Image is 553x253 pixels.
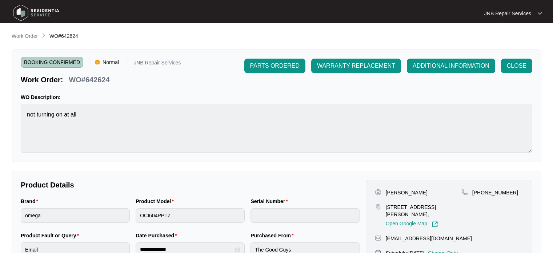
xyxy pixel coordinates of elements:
img: map-pin [461,189,468,195]
p: JNB Repair Services [484,10,531,17]
label: Brand [21,198,41,205]
span: PARTS ORDERED [250,62,300,70]
button: ADDITIONAL INFORMATION [407,59,495,73]
p: [EMAIL_ADDRESS][DOMAIN_NAME] [386,235,472,242]
img: dropdown arrow [538,12,542,15]
p: WO Description: [21,94,532,101]
button: CLOSE [501,59,532,73]
img: residentia service logo [11,2,62,24]
input: Product Model [136,208,245,223]
p: JNB Repair Services [134,60,181,68]
img: Link-External [432,221,438,228]
span: BOOKING CONFIRMED [21,57,83,68]
label: Purchased From [251,232,296,239]
p: WO#642624 [69,75,109,85]
label: Date Purchased [136,232,180,239]
input: Serial Number [251,208,360,223]
a: Open Google Map [386,221,438,228]
button: WARRANTY REPLACEMENT [311,59,401,73]
p: Work Order: [21,75,63,85]
p: Work Order [12,32,38,40]
p: [PERSON_NAME] [386,189,428,196]
label: Serial Number [251,198,290,205]
p: [PHONE_NUMBER] [472,189,518,196]
button: PARTS ORDERED [244,59,305,73]
span: WO#642624 [49,33,78,39]
span: ADDITIONAL INFORMATION [413,62,489,70]
span: Normal [100,57,122,68]
a: Work Order [10,32,39,40]
img: Vercel Logo [95,60,100,64]
img: user-pin [375,189,381,195]
textarea: not turning on at all [21,104,532,153]
img: map-pin [375,203,381,210]
p: Product Details [21,180,360,190]
span: WARRANTY REPLACEMENT [317,62,395,70]
span: CLOSE [507,62,526,70]
label: Product Model [136,198,177,205]
p: [STREET_ADDRESS][PERSON_NAME], [386,203,461,218]
label: Product Fault or Query [21,232,82,239]
img: map-pin [375,235,381,241]
img: chevron-right [41,33,47,39]
input: Brand [21,208,130,223]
